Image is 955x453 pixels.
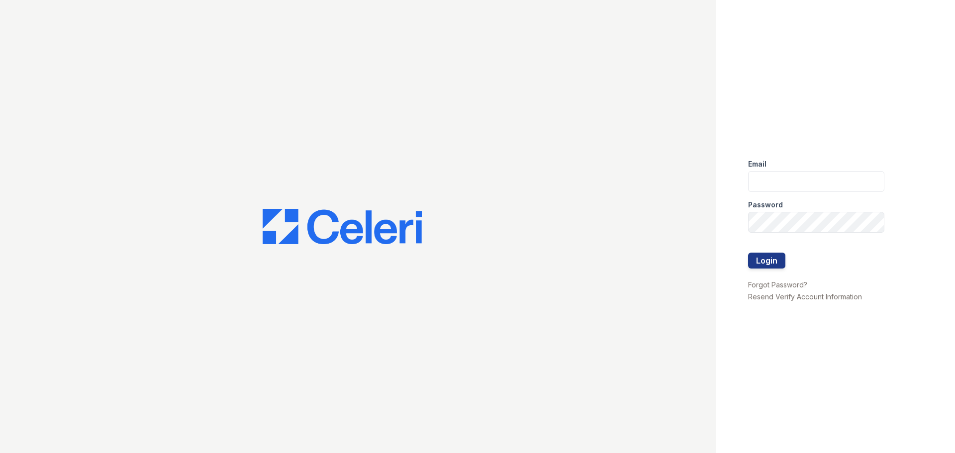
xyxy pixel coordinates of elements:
[748,200,783,210] label: Password
[748,280,807,289] a: Forgot Password?
[748,292,862,301] a: Resend Verify Account Information
[748,253,785,269] button: Login
[263,209,422,245] img: CE_Logo_Blue-a8612792a0a2168367f1c8372b55b34899dd931a85d93a1a3d3e32e68fde9ad4.png
[748,159,766,169] label: Email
